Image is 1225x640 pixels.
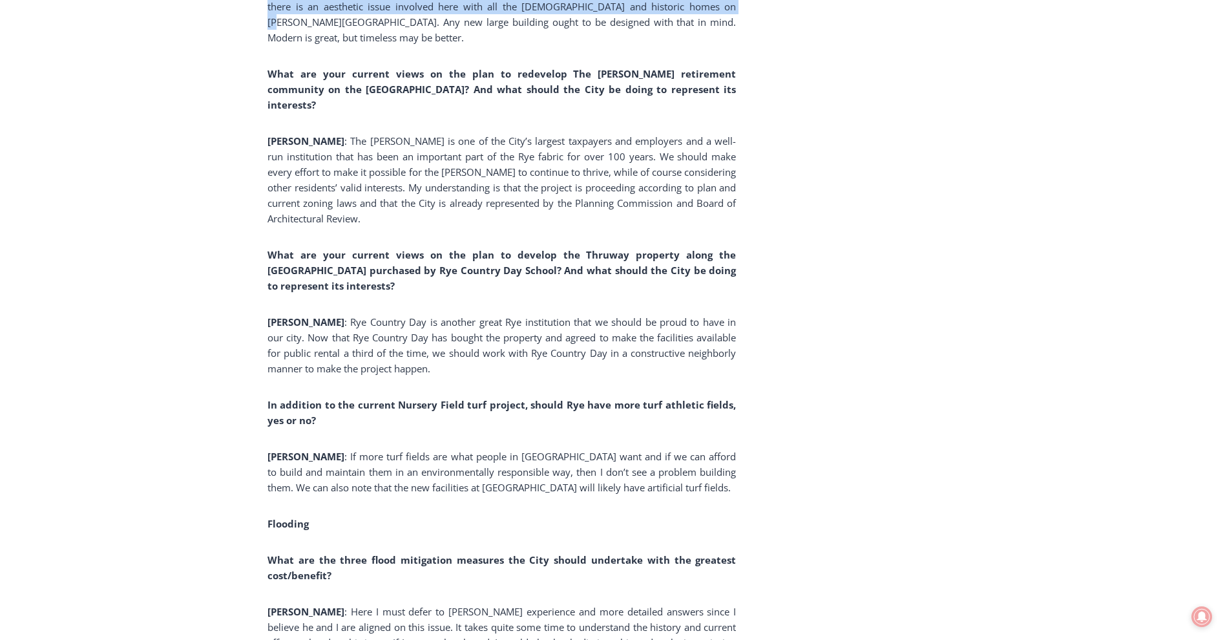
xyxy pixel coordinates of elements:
[267,450,344,463] b: [PERSON_NAME]
[1,129,187,161] a: [PERSON_NAME] Read Sanctuary Fall Fest: [DATE]
[10,130,165,160] h4: [PERSON_NAME] Read Sanctuary Fall Fest: [DATE]
[267,134,736,225] span: : The [PERSON_NAME] is one of the City’s largest taxpayers and employers and a well-run instituti...
[267,315,736,375] span: : Rye Country Day is another great Rye institution that we should be proud to have in our city. N...
[267,605,344,618] b: [PERSON_NAME]
[267,134,344,147] b: [PERSON_NAME]
[311,125,626,161] a: Intern @ [DOMAIN_NAME]
[267,450,736,494] span: : If more turf fields are what people in [GEOGRAPHIC_DATA] want and if we can afford to build and...
[144,109,147,122] div: /
[135,38,173,106] div: Live Music
[267,315,344,328] b: [PERSON_NAME]
[267,553,736,582] b: What are the three flood mitigation measures the City should undertake with the greatest cost/ben...
[267,398,736,427] b: In addition to the current Nursery Field turf project, should Rye have more turf athletic fields,...
[151,109,156,122] div: 6
[267,248,736,292] b: What are your current views on the plan to develop the Thruway property along the [GEOGRAPHIC_DAT...
[135,109,141,122] div: 4
[338,129,599,158] span: Intern @ [DOMAIN_NAME]
[326,1,611,125] div: "[PERSON_NAME] and I covered the [DATE] Parade, which was a really eye opening experience as I ha...
[267,67,736,111] b: What are your current views on the plan to redevelop The [PERSON_NAME] retirement community on th...
[267,517,309,530] b: Flooding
